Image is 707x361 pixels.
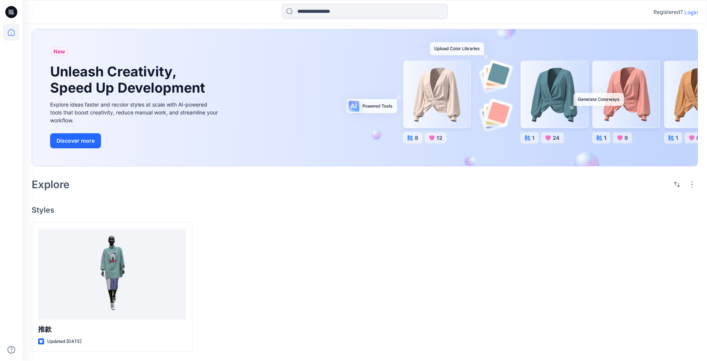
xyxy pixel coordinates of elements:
p: Updated [DATE] [47,338,81,346]
span: New [54,47,65,56]
a: Discover more [50,133,220,148]
p: Login [684,8,698,16]
h4: Styles [32,206,698,215]
div: Explore ideas faster and recolor styles at scale with AI-powered tools that boost creativity, red... [50,101,220,124]
button: Discover more [50,133,101,148]
h1: Unleash Creativity, Speed Up Development [50,64,208,96]
p: 推款 [38,324,186,335]
p: Registered? [653,8,683,17]
a: 推款 [38,228,186,320]
h2: Explore [32,178,70,190]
